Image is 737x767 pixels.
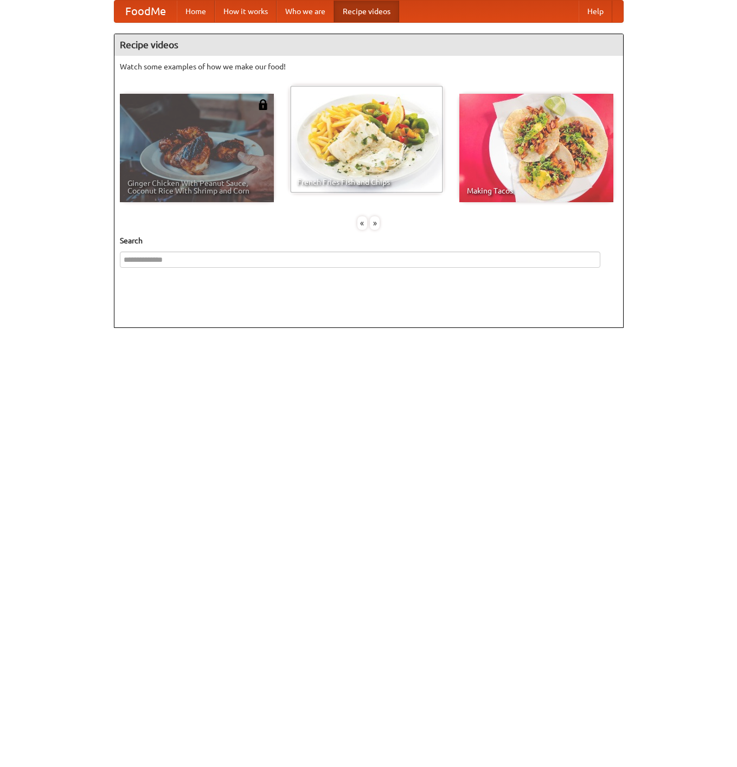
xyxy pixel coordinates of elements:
[459,94,613,202] a: Making Tacos
[120,235,618,246] h5: Search
[579,1,612,22] a: Help
[258,99,268,110] img: 483408.png
[114,1,177,22] a: FoodMe
[467,187,606,195] span: Making Tacos
[215,1,277,22] a: How it works
[120,61,618,72] p: Watch some examples of how we make our food!
[357,216,367,230] div: «
[370,216,380,230] div: »
[114,34,623,56] h4: Recipe videos
[290,85,444,194] a: French Fries Fish and Chips
[334,1,399,22] a: Recipe videos
[177,1,215,22] a: Home
[277,1,334,22] a: Who we are
[297,178,436,186] span: French Fries Fish and Chips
